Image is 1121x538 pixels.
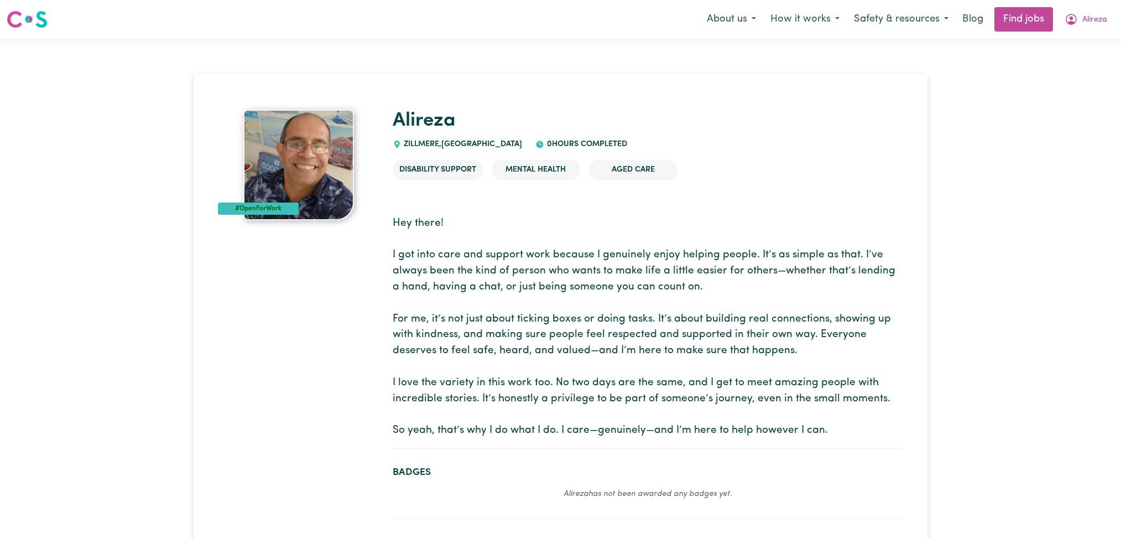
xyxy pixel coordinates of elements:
li: Aged Care [589,159,677,180]
span: 0 hours completed [544,140,627,148]
img: Alireza [243,110,354,220]
button: About us [700,8,763,31]
a: Find jobs [994,7,1053,32]
li: Disability Support [393,159,483,180]
p: Hey there! I got into care and support work because I genuinely enjoy helping people. It’s as sim... [393,216,903,439]
a: Careseekers logo [7,7,48,32]
a: Alireza's profile picture'#OpenForWork [218,110,379,220]
h2: Badges [393,467,903,478]
div: #OpenForWork [218,203,299,215]
em: Alireza has not been awarded any badges yet. [564,490,732,498]
span: Alireza [1082,14,1107,26]
button: How it works [763,8,847,31]
span: ZILLMERE , [GEOGRAPHIC_DATA] [402,140,523,148]
button: Safety & resources [847,8,956,31]
img: Careseekers logo [7,9,48,29]
a: Blog [956,7,990,32]
button: My Account [1057,8,1114,31]
a: Alireza [393,111,456,131]
li: Mental Health [492,159,580,180]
